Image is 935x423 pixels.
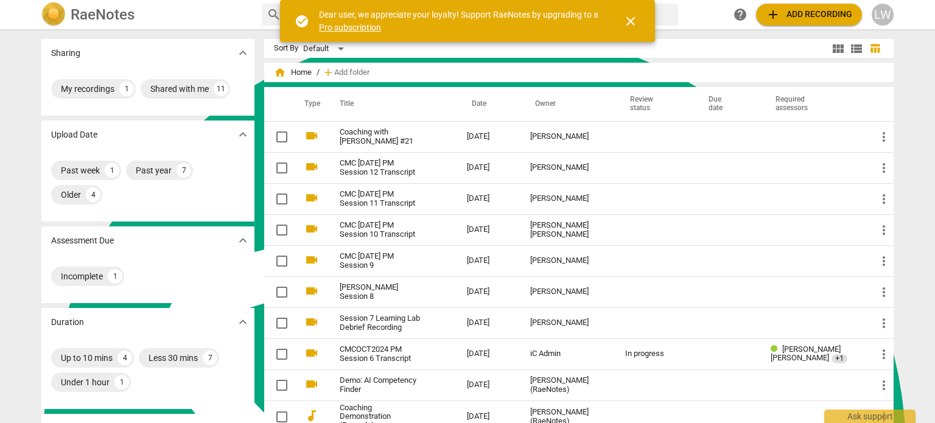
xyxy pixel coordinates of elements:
[86,187,100,202] div: 4
[149,352,198,364] div: Less 30 mins
[694,87,761,121] th: Due date
[756,4,862,26] button: Upload
[304,408,319,423] span: audiotrack
[877,161,891,175] span: more_vert
[457,152,520,183] td: [DATE]
[761,87,867,121] th: Required assessors
[108,269,122,284] div: 1
[236,233,250,248] span: expand_more
[51,234,114,247] p: Assessment Due
[771,344,782,354] span: Review status: completed
[457,276,520,307] td: [DATE]
[829,40,847,58] button: Tile view
[41,2,66,27] img: Logo
[877,347,891,362] span: more_vert
[203,351,217,365] div: 7
[51,47,80,60] p: Sharing
[766,7,780,22] span: add
[236,127,250,142] span: expand_more
[51,128,97,141] p: Upload Date
[832,354,847,363] span: +1
[849,41,864,56] span: view_list
[322,66,334,79] span: add
[274,66,286,79] span: home
[877,130,891,144] span: more_vert
[117,351,132,365] div: 4
[51,316,84,329] p: Duration
[877,223,891,237] span: more_vert
[340,376,423,394] a: Demo: AI Competency Finder
[872,4,894,26] button: LW
[623,14,638,29] span: close
[457,183,520,214] td: [DATE]
[340,128,423,146] a: Coaching with [PERSON_NAME] #21
[234,313,252,331] button: Show more
[304,315,319,329] span: videocam
[71,6,135,23] h2: RaeNotes
[457,245,520,276] td: [DATE]
[729,4,751,26] a: Help
[295,14,309,29] span: check_circle
[325,87,457,121] th: Title
[457,307,520,338] td: [DATE]
[236,315,250,329] span: expand_more
[877,254,891,268] span: more_vert
[274,44,298,53] div: Sort By
[114,375,129,390] div: 1
[61,352,113,364] div: Up to 10 mins
[847,40,866,58] button: List view
[340,345,423,363] a: CMCOCT2024 PM Session 6 Transcript
[766,7,852,22] span: Add recording
[304,222,319,236] span: videocam
[340,190,423,208] a: CMC [DATE] PM Session 11 Transcript
[625,349,684,358] div: In progress
[317,68,320,77] span: /
[41,2,252,27] a: LogoRaeNotes
[530,349,606,358] div: iC Admin
[530,221,606,239] div: [PERSON_NAME] [PERSON_NAME]
[877,285,891,299] span: more_vert
[831,41,846,56] span: view_module
[274,66,312,79] span: Home
[150,83,209,95] div: Shared with me
[457,369,520,400] td: [DATE]
[334,68,369,77] span: Add folder
[530,318,606,327] div: [PERSON_NAME]
[234,125,252,144] button: Show more
[340,221,423,239] a: CMC [DATE] PM Session 10 Transcript
[319,23,381,32] a: Pro subscription
[530,287,606,296] div: [PERSON_NAME]
[530,256,606,265] div: [PERSON_NAME]
[177,163,191,178] div: 7
[877,316,891,330] span: more_vert
[234,231,252,250] button: Show more
[295,87,325,121] th: Type
[340,252,423,270] a: CMC [DATE] PM Session 9
[530,194,606,203] div: [PERSON_NAME]
[136,164,172,177] div: Past year
[304,159,319,174] span: videocam
[877,192,891,206] span: more_vert
[869,43,881,54] span: table_chart
[234,44,252,62] button: Show more
[236,46,250,60] span: expand_more
[520,87,616,121] th: Owner
[304,346,319,360] span: videocam
[304,191,319,205] span: videocam
[616,7,645,36] button: Close
[877,378,891,393] span: more_vert
[303,39,348,58] div: Default
[340,314,423,332] a: Session 7 Learning Lab Debrief Recording
[267,7,281,22] span: search
[615,87,693,121] th: Review status
[530,163,606,172] div: [PERSON_NAME]
[119,82,134,96] div: 1
[340,283,423,301] a: [PERSON_NAME] Session 8
[61,376,110,388] div: Under 1 hour
[866,40,884,58] button: Table view
[457,87,520,121] th: Date
[457,121,520,152] td: [DATE]
[304,128,319,143] span: videocam
[340,159,423,177] a: CMC [DATE] PM Session 12 Transcript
